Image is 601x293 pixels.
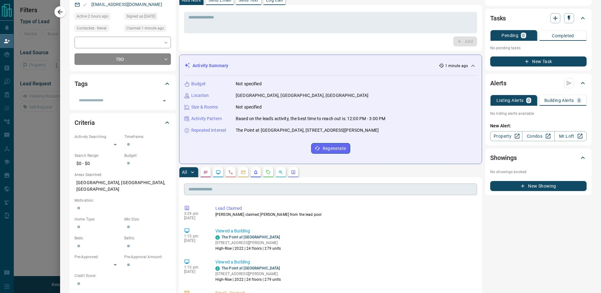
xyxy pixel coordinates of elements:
div: Tue Aug 05 2025 [124,13,171,22]
p: No pending tasks [490,43,587,53]
svg: Notes [203,170,208,175]
p: 3:29 pm [184,211,206,216]
a: Mr.Loft [554,131,587,141]
svg: Requests [266,170,271,175]
p: High-Rise | 2022 | 24 floors | 279 units [215,246,281,251]
svg: Lead Browsing Activity [216,170,221,175]
div: Thu Aug 14 2025 [74,13,121,22]
div: TBD [74,53,171,65]
p: Location [191,92,209,99]
p: 0 [522,33,525,38]
h2: Showings [490,153,517,163]
p: No showings booked [490,169,587,175]
p: Pending [501,33,518,38]
div: Tasks [490,11,587,26]
svg: Emails [241,170,246,175]
p: Size & Rooms [191,104,218,110]
button: Regenerate [311,143,350,154]
p: Budget [191,81,206,87]
p: $0 - $0 [74,158,121,169]
svg: Agent Actions [291,170,296,175]
p: Pre-Approval Amount: [124,254,171,260]
div: Criteria [74,115,171,130]
svg: Calls [228,170,233,175]
p: Listing Alerts [496,98,524,103]
svg: Email Valid [83,3,87,7]
span: Contacted - Never [77,25,107,31]
a: Condos [522,131,554,141]
p: [PERSON_NAME] claimed [PERSON_NAME] from the lead pool [215,212,475,217]
p: Baths: [124,235,171,241]
p: Areas Searched: [74,172,171,178]
p: [DATE] [184,269,206,274]
p: 0 [578,98,580,103]
p: New Alert: [490,123,587,129]
p: 0 [527,98,530,103]
div: Alerts [490,76,587,91]
p: Viewed a Building [215,259,475,265]
button: New Task [490,56,587,67]
svg: Listing Alerts [253,170,258,175]
span: Active 2 hours ago [77,13,108,19]
div: Thu Aug 14 2025 [124,25,171,34]
p: 1:15 pm [184,265,206,269]
span: Claimed 1 minute ago [126,25,164,31]
p: Building Alerts [544,98,574,103]
p: Repeated Interest [191,127,226,134]
p: Search Range: [74,153,121,158]
a: Property [490,131,522,141]
p: Actively Searching: [74,134,121,140]
a: [EMAIL_ADDRESS][DOMAIN_NAME] [91,2,162,7]
p: Min Size: [124,216,171,222]
p: Motivation: [74,198,171,203]
button: Open [160,96,169,105]
p: Credit Score: [74,273,171,279]
p: Viewed a Building [215,228,475,234]
svg: Opportunities [278,170,283,175]
div: Tags [74,76,171,91]
p: Not specified [236,104,262,110]
h2: Alerts [490,78,506,88]
p: Based on the lead's activity, the best time to reach out is: 12:00 PM - 3:00 PM [236,115,385,122]
p: No listing alerts available [490,111,587,116]
p: All [182,170,187,174]
p: Completed [552,34,574,38]
p: [STREET_ADDRESS][PERSON_NAME] [215,240,281,246]
div: condos.ca [215,266,220,271]
p: Activity Pattern [191,115,222,122]
p: 1:15 pm [184,234,206,238]
div: Showings [490,150,587,165]
span: Signed up [DATE] [126,13,155,19]
p: Pre-Approved: [74,254,121,260]
p: 1 minute ago [445,63,468,69]
h2: Tasks [490,13,506,23]
p: Activity Summary [193,62,228,69]
h2: Tags [74,79,87,89]
p: Timeframe: [124,134,171,140]
div: Activity Summary1 minute ago [184,60,477,72]
p: High-Rise | 2022 | 24 floors | 279 units [215,277,281,282]
p: Lead Claimed [215,205,475,212]
p: [DATE] [184,216,206,220]
button: New Showing [490,181,587,191]
p: Not specified [236,81,262,87]
p: Budget: [124,153,171,158]
p: [STREET_ADDRESS][PERSON_NAME] [215,271,281,277]
div: condos.ca [215,235,220,240]
a: The Point at [GEOGRAPHIC_DATA] [222,235,280,239]
p: [GEOGRAPHIC_DATA], [GEOGRAPHIC_DATA], [GEOGRAPHIC_DATA] [236,92,368,99]
p: [DATE] [184,238,206,243]
p: [GEOGRAPHIC_DATA], [GEOGRAPHIC_DATA], [GEOGRAPHIC_DATA] [74,178,171,194]
h2: Criteria [74,118,95,128]
p: Beds: [74,235,121,241]
p: The Point at [GEOGRAPHIC_DATA], [STREET_ADDRESS][PERSON_NAME] [236,127,379,134]
p: Home Type: [74,216,121,222]
a: The Point at [GEOGRAPHIC_DATA] [222,266,280,270]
